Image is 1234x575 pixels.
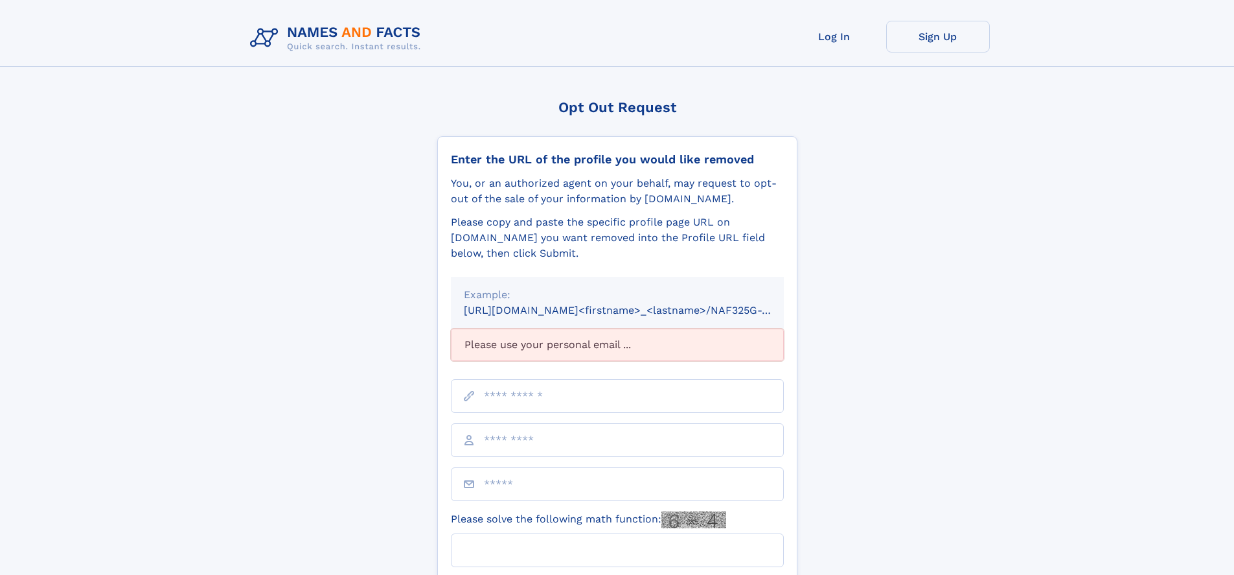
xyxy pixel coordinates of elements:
div: Example: [464,287,771,303]
a: Sign Up [886,21,990,53]
small: [URL][DOMAIN_NAME]<firstname>_<lastname>/NAF325G-xxxxxxxx [464,304,808,316]
label: Please solve the following math function: [451,511,726,528]
div: You, or an authorized agent on your behalf, may request to opt-out of the sale of your informatio... [451,176,784,207]
div: Enter the URL of the profile you would like removed [451,152,784,167]
div: Please use your personal email ... [451,329,784,361]
div: Please copy and paste the specific profile page URL on [DOMAIN_NAME] you want removed into the Pr... [451,215,784,261]
img: Logo Names and Facts [245,21,431,56]
div: Opt Out Request [437,99,797,115]
a: Log In [783,21,886,53]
